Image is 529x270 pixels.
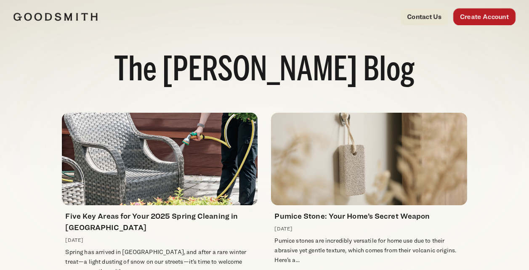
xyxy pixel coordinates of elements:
[65,236,254,244] p: [DATE]
[274,225,463,233] p: [DATE]
[62,113,258,205] img: Five Key Areas for Your 2025 Spring Cleaning in Houston
[13,13,98,21] img: Goodsmith
[274,236,463,265] p: Pumice stones are incredibly versatile for home use due to their abrasive yet gentle texture, whi...
[13,50,516,93] h1: The [PERSON_NAME] Blog
[271,113,467,205] img: Pumice Stone: Your Home’s Secret Weapon
[400,8,448,25] a: Contact Us
[453,8,516,25] a: Create Account
[274,210,463,222] h4: Pumice Stone: Your Home’s Secret Weapon
[65,210,254,233] h4: Five Key Areas for Your 2025 Spring Cleaning in [GEOGRAPHIC_DATA]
